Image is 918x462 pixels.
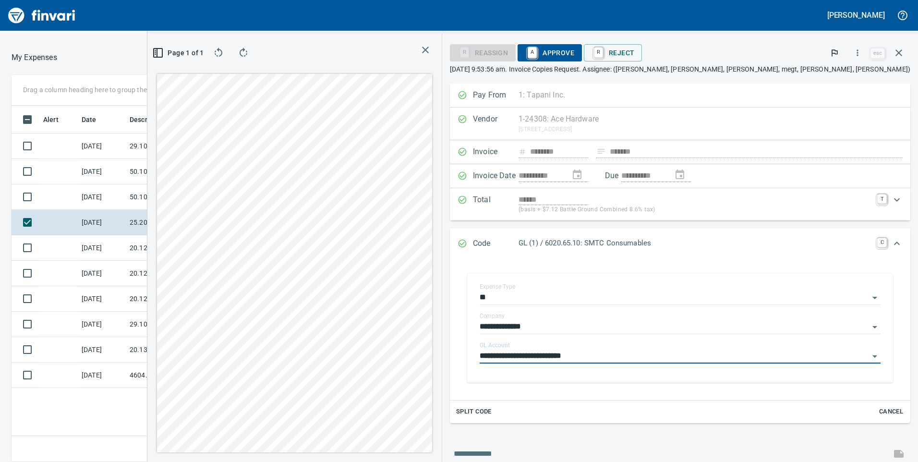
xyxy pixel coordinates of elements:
label: Company [480,313,505,319]
p: (basis + $7.12 Battle Ground Combined 8.6% tax) [519,205,871,215]
span: Reject [592,45,634,61]
button: Open [868,320,882,334]
a: A [528,47,537,58]
td: [DATE] [78,210,126,235]
a: T [877,194,887,204]
button: Cancel [876,404,906,419]
td: 50.10014.65 [126,184,212,210]
button: [PERSON_NAME] [825,8,887,23]
td: 29.10971.65 [126,312,212,337]
button: Page 1 of 1 [155,44,203,61]
td: 20.12898.65 [126,286,212,312]
span: Alert [43,114,59,125]
button: RReject [584,44,642,61]
p: Total [473,194,519,215]
p: My Expenses [12,52,57,63]
a: esc [870,48,885,59]
img: Finvari [6,4,78,27]
td: 20.12927.65 [126,235,212,261]
span: Approve [525,45,574,61]
button: More [847,42,868,63]
nav: breadcrumb [12,52,57,63]
div: Expand [450,188,910,220]
label: Expense Type [480,284,515,290]
span: Page 1 of 1 [159,47,199,59]
td: [DATE] [78,159,126,184]
div: Expand [450,228,910,260]
div: Expand [450,260,910,423]
a: R [594,47,603,58]
td: [DATE] [78,134,126,159]
span: Description [130,114,166,125]
td: [DATE] [78,286,126,312]
span: Description [130,114,178,125]
td: 4604.65 [126,363,212,388]
span: Alert [43,114,71,125]
button: Split Code [454,404,494,419]
td: 20.13154.65 [126,337,212,363]
td: [DATE] [78,312,126,337]
button: Flag [824,42,845,63]
td: [DATE] [78,363,126,388]
label: GL Account [480,342,510,348]
button: Open [868,291,882,304]
a: C [877,238,887,247]
p: GL (1) / 6020.65.10: SMTC Consumables [519,238,871,249]
td: 29.10993.65 [126,134,212,159]
span: Date [82,114,109,125]
td: 20.12927.65 [126,261,212,286]
p: Code [473,238,519,250]
div: Reassign [450,48,516,56]
p: [DATE] 9:53:56 am. Invoice Copies Request. Assignee: ([PERSON_NAME], [PERSON_NAME], [PERSON_NAME]... [450,64,910,74]
td: 25.2005 [126,210,212,235]
h5: [PERSON_NAME] [827,10,885,20]
td: 50.10932.65 [126,159,212,184]
p: Drag a column heading here to group the table [23,85,164,95]
td: [DATE] [78,337,126,363]
span: Cancel [878,406,904,417]
td: [DATE] [78,184,126,210]
span: Split Code [456,406,492,417]
button: Open [868,350,882,363]
td: [DATE] [78,235,126,261]
td: [DATE] [78,261,126,286]
span: Date [82,114,97,125]
span: Close invoice [868,41,910,64]
button: AApprove [518,44,582,61]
